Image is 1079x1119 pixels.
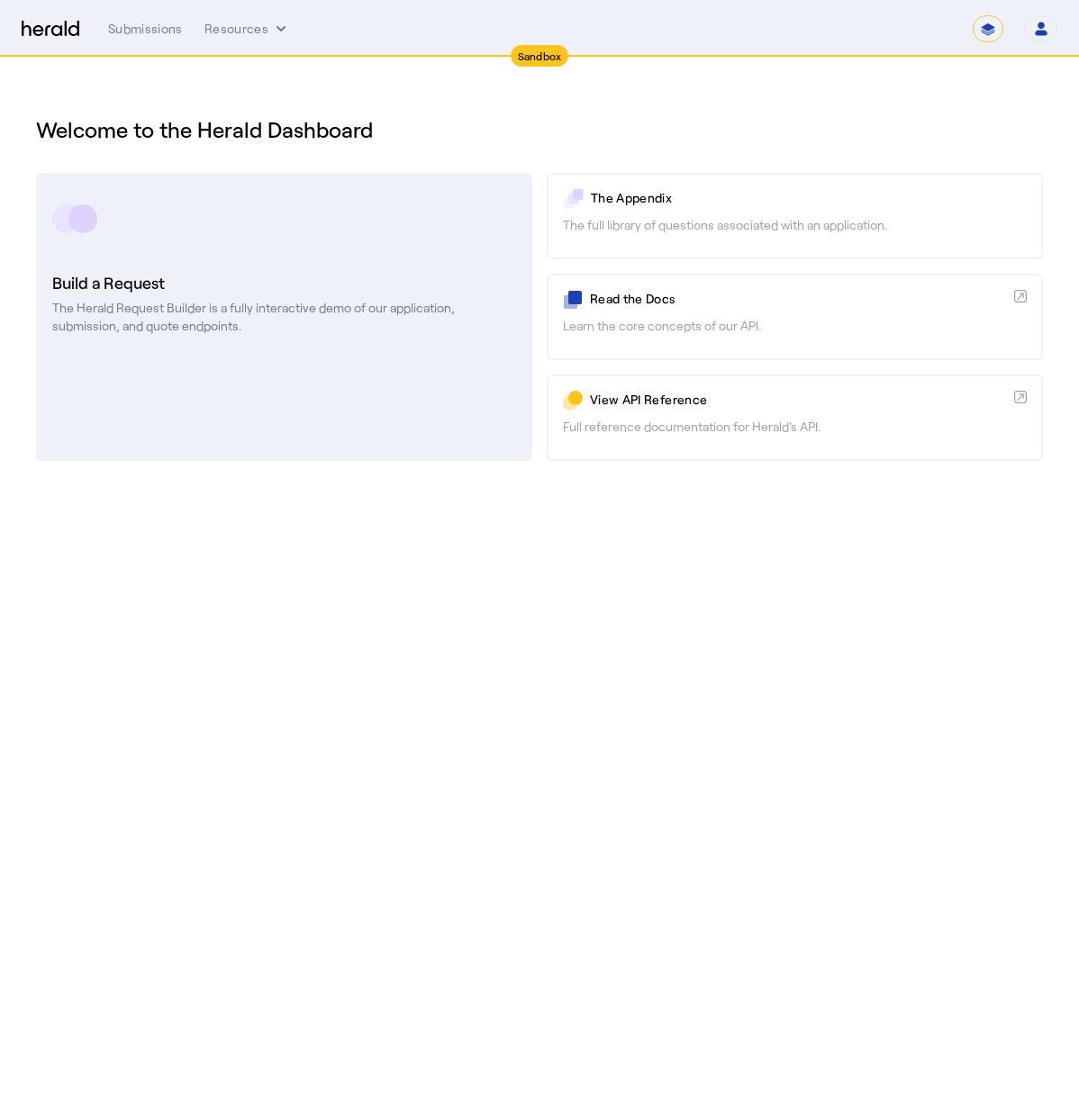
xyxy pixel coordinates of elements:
[547,274,1043,360] a: Read the DocsLearn the core concepts of our API.
[547,173,1043,259] a: The AppendixThe full library of questions associated with an application.
[563,216,1027,234] p: The full library of questions associated with an application.
[547,375,1043,461] a: View API ReferenceFull reference documentation for Herald's API.
[36,173,532,461] a: Build a RequestThe Herald Request Builder is a fully interactive demo of our application, submiss...
[591,189,1027,207] p: The Appendix
[22,21,79,38] img: Herald Logo
[108,20,183,38] div: Submissions
[590,391,1007,409] p: View API Reference
[204,20,290,38] button: Resources dropdown menu
[511,45,569,67] div: Sandbox
[563,418,1027,436] p: Full reference documentation for Herald's API.
[52,270,516,295] h3: Build a Request
[36,115,1043,144] h1: Welcome to the Herald Dashboard
[52,299,516,335] p: The Herald Request Builder is a fully interactive demo of our application, submission, and quote ...
[590,290,1007,308] p: Read the Docs
[563,317,1027,335] p: Learn the core concepts of our API.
